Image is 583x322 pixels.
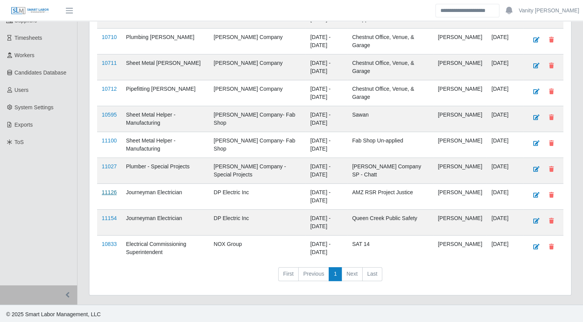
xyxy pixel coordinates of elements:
a: 11154 [102,215,117,221]
a: 10833 [102,241,117,247]
td: [PERSON_NAME] Company [209,80,306,106]
span: System Settings [15,104,54,110]
img: SLM Logo [11,7,49,15]
td: [DATE] [487,29,524,54]
td: [PERSON_NAME] [433,80,487,106]
input: Search [435,4,499,17]
td: Chestnut Office, Venue, & Garage [348,54,433,80]
span: Timesheets [15,35,42,41]
a: 10710 [102,34,117,40]
td: [DATE] - [DATE] [306,158,348,184]
td: [DATE] [487,106,524,132]
td: [DATE] - [DATE] [306,184,348,210]
td: [DATE] - [DATE] [306,236,348,261]
td: Fab Shop Un-applied [348,132,433,158]
td: [PERSON_NAME] [433,158,487,184]
td: DP Electric Inc [209,210,306,236]
td: [PERSON_NAME] [433,54,487,80]
td: [DATE] - [DATE] [306,210,348,236]
td: Sheet Metal [PERSON_NAME] [121,54,209,80]
td: Electrical Commissioning Superintendent [121,236,209,261]
td: [PERSON_NAME] Company- Fab Shop [209,132,306,158]
nav: pagination [97,267,563,287]
td: DP Electric Inc [209,184,306,210]
td: [DATE] [487,236,524,261]
a: Vanity [PERSON_NAME] [519,7,579,15]
td: Sheet Metal Helper - Manufacturing [121,106,209,132]
td: AMZ RSR Project Justice [348,184,433,210]
td: [DATE] - [DATE] [306,80,348,106]
td: Sheet Metal Helper - Manufacturing [121,132,209,158]
a: 11100 [102,137,117,144]
span: ToS [15,139,24,145]
td: Plumber - Special Projects [121,158,209,184]
td: [DATE] [487,210,524,236]
td: [PERSON_NAME] Company [209,54,306,80]
a: 10711 [102,60,117,66]
td: Queen Creek Public Safety [348,210,433,236]
td: [DATE] [487,54,524,80]
td: [PERSON_NAME] Company [209,29,306,54]
td: [DATE] - [DATE] [306,54,348,80]
td: Journeyman Electrician [121,210,209,236]
td: [PERSON_NAME] [433,132,487,158]
td: [DATE] [487,132,524,158]
td: Plumbing [PERSON_NAME] [121,29,209,54]
a: 10712 [102,86,117,92]
a: 1 [329,267,342,281]
td: [PERSON_NAME] Company - Special Projects [209,158,306,184]
span: Users [15,87,29,93]
td: Sawan [348,106,433,132]
td: [PERSON_NAME] [433,184,487,210]
td: NOX Group [209,236,306,261]
td: [PERSON_NAME] [433,236,487,261]
td: [DATE] - [DATE] [306,29,348,54]
td: [DATE] [487,158,524,184]
td: [PERSON_NAME] [433,106,487,132]
span: Candidates Database [15,69,67,76]
td: [PERSON_NAME] [433,29,487,54]
span: © 2025 Smart Labor Management, LLC [6,311,101,317]
td: [PERSON_NAME] Company- Fab Shop [209,106,306,132]
span: Exports [15,122,33,128]
td: Chestnut Office, Venue, & Garage [348,29,433,54]
span: Workers [15,52,35,58]
td: [DATE] [487,80,524,106]
td: SAT 14 [348,236,433,261]
td: [PERSON_NAME] [433,210,487,236]
a: 11126 [102,189,117,195]
td: [PERSON_NAME] Company SP - Chatt [348,158,433,184]
td: Pipefitting [PERSON_NAME] [121,80,209,106]
td: [DATE] - [DATE] [306,106,348,132]
a: 10595 [102,112,117,118]
td: Journeyman Electrician [121,184,209,210]
td: [DATE] [487,184,524,210]
td: Chestnut Office, Venue, & Garage [348,80,433,106]
a: 11027 [102,163,117,169]
td: [DATE] - [DATE] [306,132,348,158]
